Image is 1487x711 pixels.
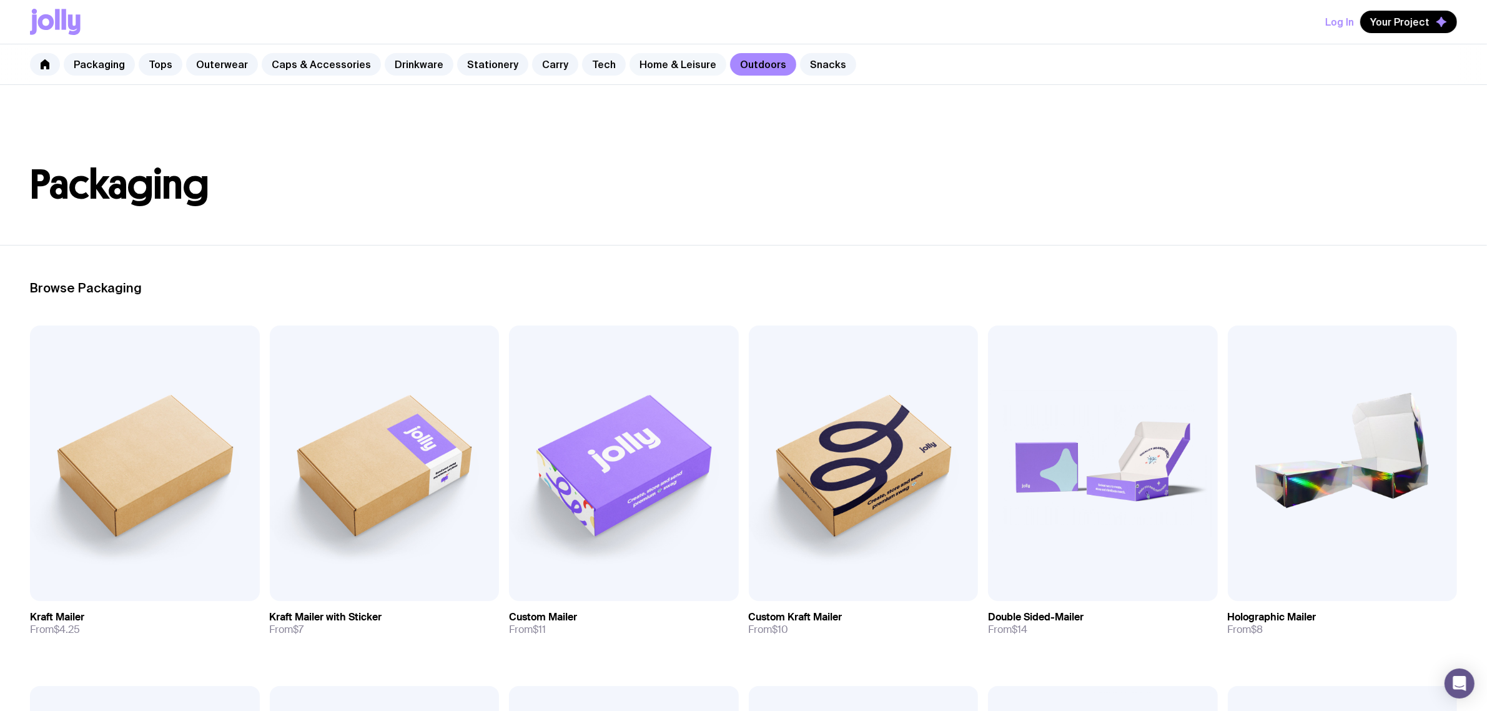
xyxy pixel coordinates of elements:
[988,611,1084,624] h3: Double Sided-Mailer
[30,624,80,636] span: From
[30,601,260,646] a: Kraft MailerFrom$4.25
[186,53,258,76] a: Outerwear
[64,53,135,76] a: Packaging
[30,281,1457,296] h2: Browse Packaging
[54,623,80,636] span: $4.25
[533,623,546,636] span: $11
[800,53,856,76] a: Snacks
[270,601,500,646] a: Kraft Mailer with StickerFrom$7
[1228,624,1263,636] span: From
[509,601,739,646] a: Custom MailerFrom$11
[1370,16,1430,28] span: Your Project
[730,53,796,76] a: Outdoors
[773,623,789,636] span: $10
[294,623,304,636] span: $7
[988,601,1218,646] a: Double Sided-MailerFrom$14
[385,53,453,76] a: Drinkware
[749,611,842,624] h3: Custom Kraft Mailer
[1228,601,1458,646] a: Holographic MailerFrom$8
[1360,11,1457,33] button: Your Project
[1445,669,1475,699] div: Open Intercom Messenger
[457,53,528,76] a: Stationery
[749,601,979,646] a: Custom Kraft MailerFrom$10
[582,53,626,76] a: Tech
[270,611,382,624] h3: Kraft Mailer with Sticker
[1228,611,1317,624] h3: Holographic Mailer
[1252,623,1263,636] span: $8
[30,165,1457,205] h1: Packaging
[509,611,577,624] h3: Custom Mailer
[630,53,726,76] a: Home & Leisure
[749,624,789,636] span: From
[262,53,381,76] a: Caps & Accessories
[1325,11,1354,33] button: Log In
[988,624,1027,636] span: From
[1012,623,1027,636] span: $14
[509,624,546,636] span: From
[139,53,182,76] a: Tops
[30,611,84,624] h3: Kraft Mailer
[270,624,304,636] span: From
[532,53,578,76] a: Carry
